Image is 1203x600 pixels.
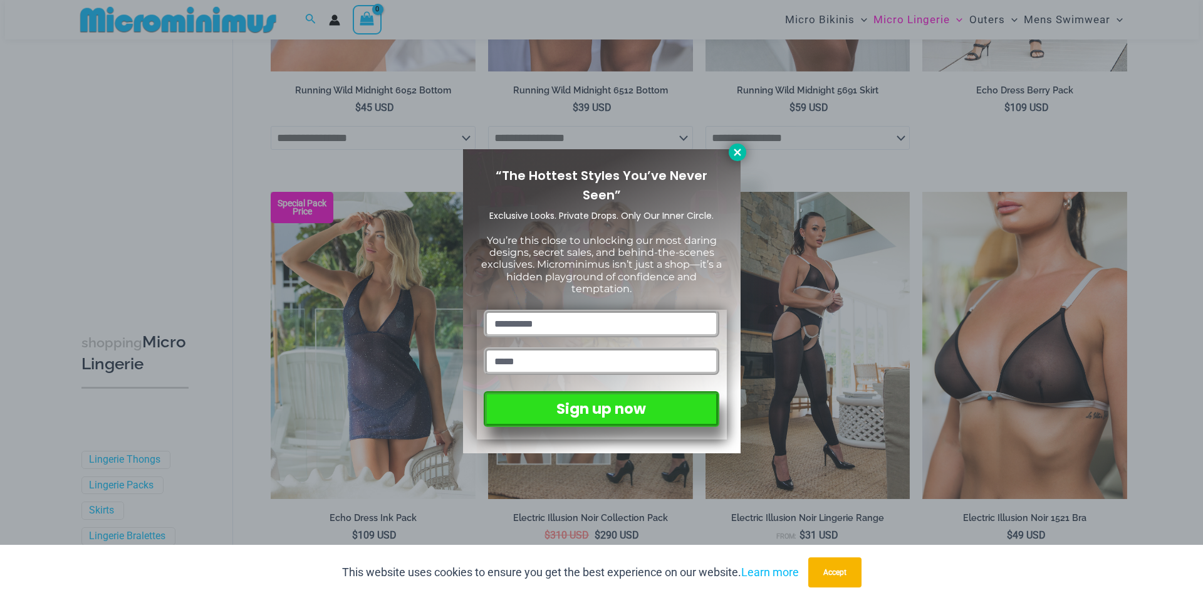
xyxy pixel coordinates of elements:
button: Close [729,144,746,161]
span: Exclusive Looks. Private Drops. Only Our Inner Circle. [489,209,714,222]
span: You’re this close to unlocking our most daring designs, secret sales, and behind-the-scenes exclu... [481,234,722,295]
a: Learn more [741,566,799,579]
span: “The Hottest Styles You’ve Never Seen” [496,167,707,204]
p: This website uses cookies to ensure you get the best experience on our website. [342,563,799,582]
button: Sign up now [484,391,719,427]
button: Accept [808,557,862,587]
